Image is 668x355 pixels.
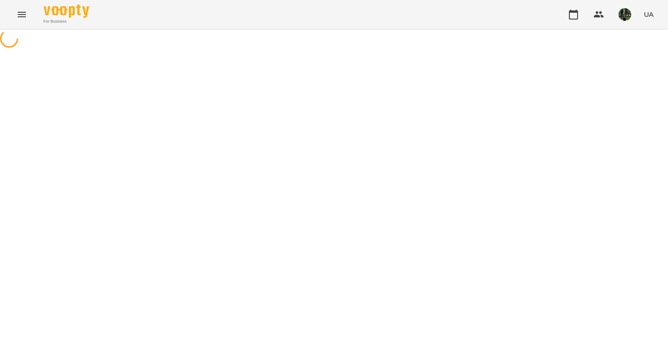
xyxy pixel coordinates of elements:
button: Menu [11,4,33,25]
button: UA [640,6,657,23]
img: Voopty Logo [44,5,89,18]
span: UA [644,10,653,19]
img: 295700936d15feefccb57b2eaa6bd343.jpg [618,8,631,21]
span: For Business [44,19,89,25]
